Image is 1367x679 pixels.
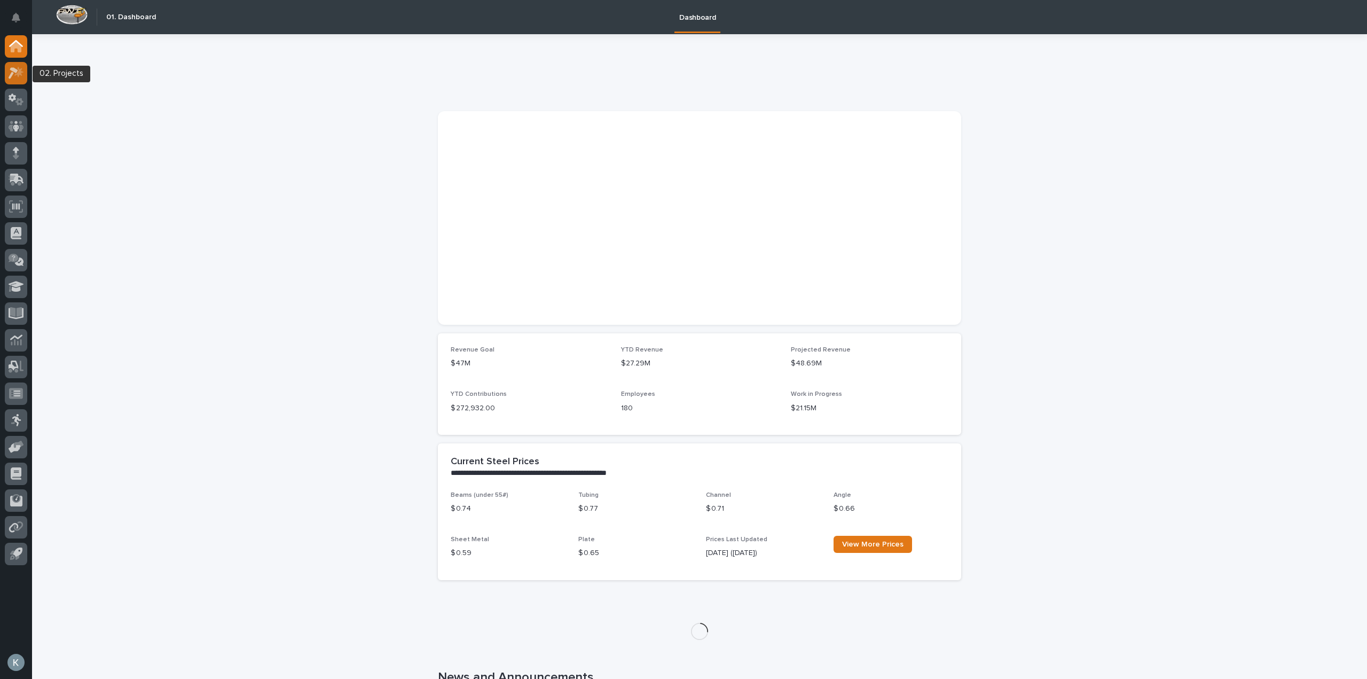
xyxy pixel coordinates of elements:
span: Sheet Metal [451,536,489,543]
span: Beams (under 55#) [451,492,508,498]
button: Notifications [5,6,27,29]
p: $ 0.59 [451,548,565,559]
p: $ 0.65 [578,548,693,559]
span: Projected Revenue [791,347,851,353]
p: [DATE] ([DATE]) [706,548,821,559]
span: Prices Last Updated [706,536,767,543]
span: Angle [834,492,851,498]
span: Channel [706,492,731,498]
p: $ 0.71 [706,503,821,514]
button: users-avatar [5,651,27,674]
span: Tubing [578,492,599,498]
span: Work in Progress [791,391,842,397]
a: View More Prices [834,536,912,553]
p: $48.69M [791,358,948,369]
span: Plate [578,536,595,543]
span: YTD Revenue [621,347,663,353]
p: $ 0.66 [834,503,948,514]
span: Revenue Goal [451,347,494,353]
span: View More Prices [842,541,904,548]
span: Employees [621,391,655,397]
p: $ 0.77 [578,503,693,514]
p: $ 272,932.00 [451,403,608,414]
div: Notifications [13,13,27,30]
h2: 01. Dashboard [106,13,156,22]
p: $21.15M [791,403,948,414]
h2: Current Steel Prices [451,456,539,468]
img: Workspace Logo [56,5,88,25]
span: YTD Contributions [451,391,507,397]
p: 180 [621,403,779,414]
p: $ 0.74 [451,503,565,514]
p: $47M [451,358,608,369]
p: $27.29M [621,358,779,369]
